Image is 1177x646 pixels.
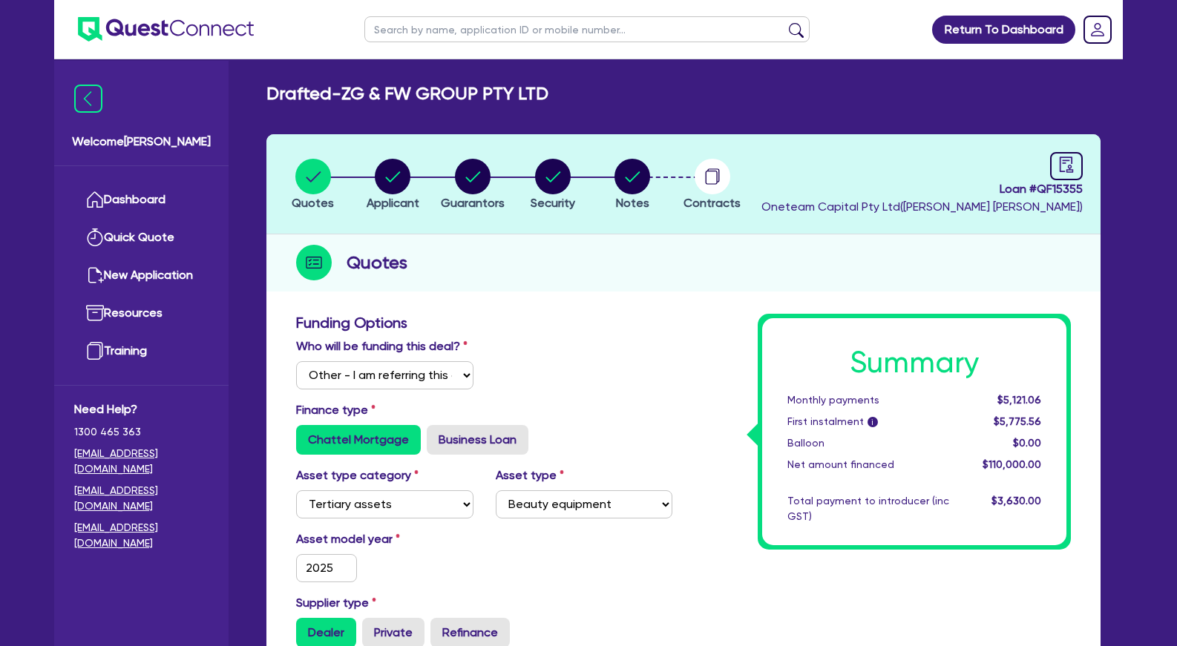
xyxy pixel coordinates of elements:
span: Guarantors [441,196,505,210]
span: 1300 465 363 [74,424,209,440]
img: training [86,342,104,360]
button: Security [530,158,576,213]
button: Contracts [683,158,741,213]
span: Welcome [PERSON_NAME] [72,133,211,151]
label: Asset type category [296,467,419,484]
span: Contracts [683,196,741,210]
a: Training [74,332,209,370]
img: new-application [86,266,104,284]
a: [EMAIL_ADDRESS][DOMAIN_NAME] [74,446,209,477]
div: Balloon [776,435,960,451]
span: Quotes [292,196,334,210]
h3: Funding Options [296,314,672,332]
a: [EMAIL_ADDRESS][DOMAIN_NAME] [74,483,209,514]
label: Asset type [496,467,564,484]
span: Loan # QF15355 [761,180,1083,198]
div: First instalment [776,414,960,429]
input: Search by name, application ID or mobile number... [364,16,810,42]
label: Chattel Mortgage [296,425,421,455]
h2: Drafted - ZG & FW GROUP PTY LTD [266,83,548,105]
span: $0.00 [1013,437,1041,449]
label: Business Loan [427,425,528,455]
label: Asset model year [285,530,485,548]
a: Dashboard [74,181,209,219]
label: Finance type [296,401,376,419]
span: Security [531,196,575,210]
label: Supplier type [296,594,376,612]
button: Notes [614,158,651,213]
h1: Summary [787,345,1041,380]
label: Who will be funding this deal? [296,337,468,355]
h2: Quotes [347,249,407,276]
button: Quotes [291,158,335,213]
button: Guarantors [440,158,505,213]
img: quick-quote [86,228,104,246]
a: New Application [74,257,209,294]
img: resources [86,304,104,322]
span: Oneteam Capital Pty Ltd ( [PERSON_NAME] [PERSON_NAME] ) [761,200,1083,214]
div: Net amount financed [776,457,960,472]
a: Dropdown toggle [1078,10,1117,49]
a: Quick Quote [74,219,209,257]
span: $110,000.00 [983,458,1041,470]
div: Monthly payments [776,392,960,408]
a: Resources [74,294,209,332]
button: Applicant [366,158,420,213]
span: audit [1058,156,1075,173]
a: [EMAIL_ADDRESS][DOMAIN_NAME] [74,520,209,551]
span: Need Help? [74,401,209,418]
span: Notes [616,196,649,210]
span: $3,630.00 [991,495,1041,507]
span: Applicant [367,196,419,210]
img: quest-connect-logo-blue [78,17,254,42]
span: $5,121.06 [997,394,1041,406]
span: $5,775.56 [994,415,1041,427]
img: icon-menu-close [74,85,102,113]
div: Total payment to introducer (inc GST) [776,493,960,524]
a: Return To Dashboard [932,16,1075,44]
span: i [868,417,878,427]
img: step-icon [296,245,332,280]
